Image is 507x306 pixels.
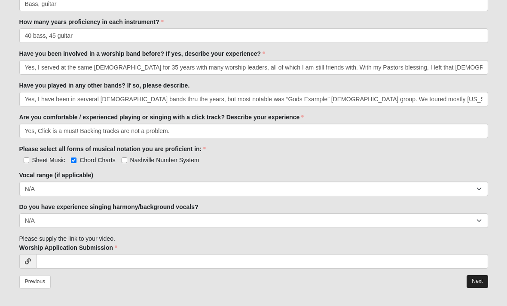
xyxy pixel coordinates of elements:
[19,145,206,153] label: Please select all forms of musical notation you are proficient in:
[71,158,76,163] input: Chord Charts
[19,243,118,252] label: Worship Application Submission
[467,275,488,288] a: Next
[19,171,93,179] label: Vocal range (if applicable)
[19,81,190,90] label: Have you played in any other bands? If so, please describe.
[19,49,266,58] label: Have you been involved in a worship band before? If yes, describe your experience?
[32,157,65,164] span: Sheet Music
[122,158,127,163] input: Nashville Number System
[19,113,304,121] label: Are you comfortable / experienced playing or singing with a click track? Describe your experience
[130,157,199,164] span: Nashville Number System
[24,158,29,163] input: Sheet Music
[79,157,115,164] span: Chord Charts
[19,275,51,288] a: Previous
[19,18,164,26] label: How many years proficiency in each instrument?
[19,203,199,211] label: Do you have experience singing harmony/background vocals?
